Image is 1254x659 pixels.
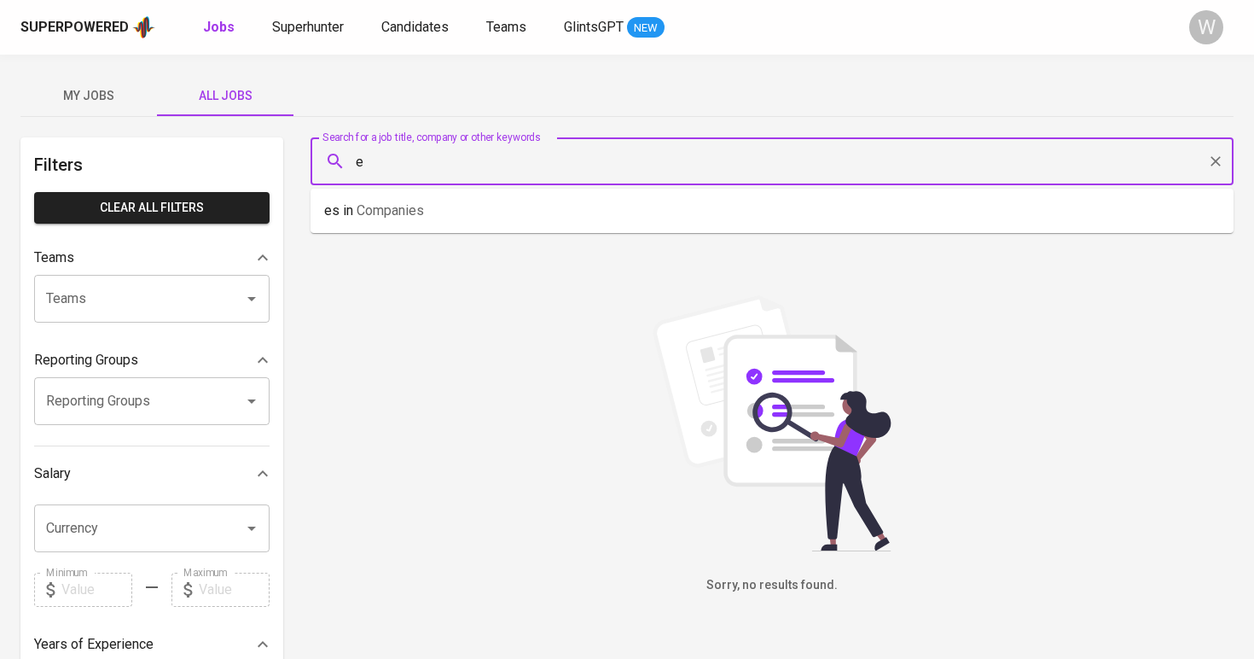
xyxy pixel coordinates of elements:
[34,241,270,275] div: Teams
[34,192,270,224] button: Clear All filters
[34,248,74,268] p: Teams
[486,17,530,38] a: Teams
[20,18,129,38] div: Superpowered
[644,295,900,551] img: file_searching.svg
[34,634,154,655] p: Years of Experience
[381,17,452,38] a: Candidates
[564,17,665,38] a: GlintsGPT NEW
[34,151,270,178] h6: Filters
[31,85,147,107] span: My Jobs
[627,20,665,37] span: NEW
[357,202,424,219] span: Companies
[324,201,424,221] p: es in
[240,389,264,413] button: Open
[240,287,264,311] button: Open
[132,15,155,40] img: app logo
[272,17,347,38] a: Superhunter
[199,573,270,607] input: Value
[564,19,624,35] span: GlintsGPT
[240,516,264,540] button: Open
[381,19,449,35] span: Candidates
[48,197,256,219] span: Clear All filters
[34,343,270,377] div: Reporting Groups
[272,19,344,35] span: Superhunter
[1189,10,1223,44] div: W
[203,19,235,35] b: Jobs
[1204,149,1228,173] button: Clear
[34,457,270,491] div: Salary
[486,19,526,35] span: Teams
[203,17,238,38] a: Jobs
[34,350,138,370] p: Reporting Groups
[34,464,71,484] p: Salary
[311,576,1234,595] h6: Sorry, no results found.
[167,85,283,107] span: All Jobs
[61,573,132,607] input: Value
[20,15,155,40] a: Superpoweredapp logo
